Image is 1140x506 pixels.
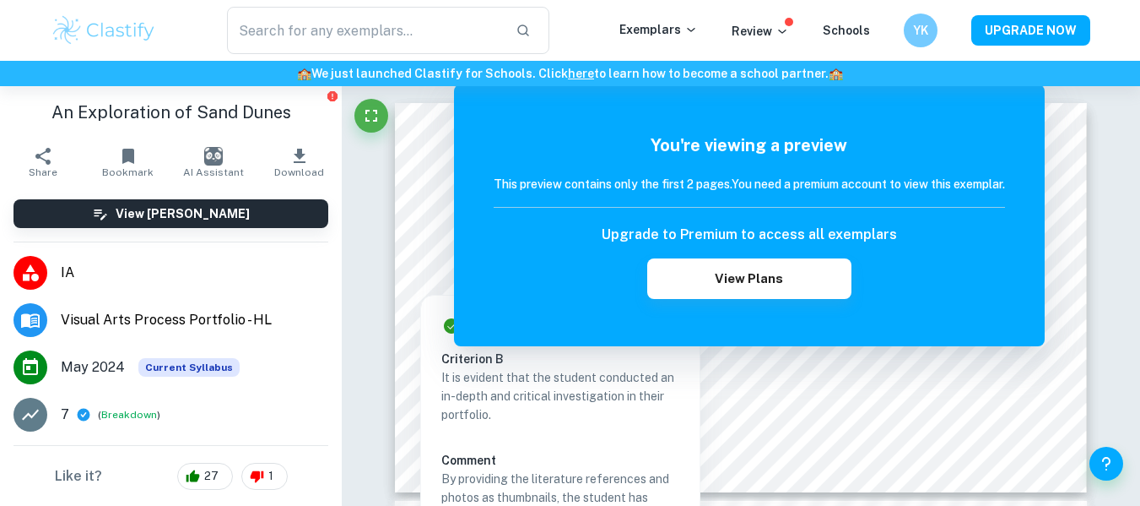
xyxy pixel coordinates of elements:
button: YK [904,14,937,47]
span: Download [274,166,324,178]
button: Breakdown [101,407,157,422]
a: Schools [823,24,870,37]
button: View Plans [647,258,851,299]
span: 🏫 [297,67,311,80]
h6: Like it? [55,466,102,487]
span: Bookmark [102,166,154,178]
button: AI Assistant [171,139,257,186]
h6: We just launched Clastify for Schools. Click to learn how to become a school partner. [3,64,1137,83]
span: Visual Arts Process Portfolio - HL [61,310,328,330]
span: 27 [195,468,228,485]
button: Bookmark [85,139,170,186]
span: May 2024 [61,357,125,378]
h6: Criterion B [441,350,693,368]
span: Current Syllabus [138,358,240,377]
button: View [PERSON_NAME] [14,199,328,228]
button: Fullscreen [354,99,388,133]
span: 🏫 [829,67,843,80]
button: Report issue [326,90,338,102]
span: 1 [259,468,283,485]
h6: Upgrade to Premium to access all exemplars [602,225,897,245]
h1: An Exploration of Sand Dunes [14,100,328,125]
p: It is evident that the student conducted an in-depth and critical investigation in their portfolio. [441,368,679,424]
p: 7 [61,405,69,425]
span: AI Assistant [183,166,244,178]
span: ( ) [98,407,160,423]
input: Search for any exemplars... [227,7,503,54]
img: AI Assistant [204,147,223,166]
span: IA [61,263,328,283]
button: Help and Feedback [1089,447,1123,481]
p: Review [732,22,789,41]
a: here [568,67,594,80]
button: UPGRADE NOW [971,15,1090,46]
h6: This preview contains only the first 2 pages. You need a premium account to view this exemplar. [494,175,1005,193]
h6: Comment [441,451,679,470]
span: Share [29,166,57,178]
div: This exemplar is based on the current syllabus. Feel free to refer to it for inspiration/ideas wh... [138,358,240,377]
h6: View [PERSON_NAME] [116,204,250,223]
p: Exemplars [619,20,698,39]
h6: YK [910,21,930,40]
h5: You're viewing a preview [494,133,1005,158]
button: Download [257,139,342,186]
img: Clastify logo [51,14,158,47]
